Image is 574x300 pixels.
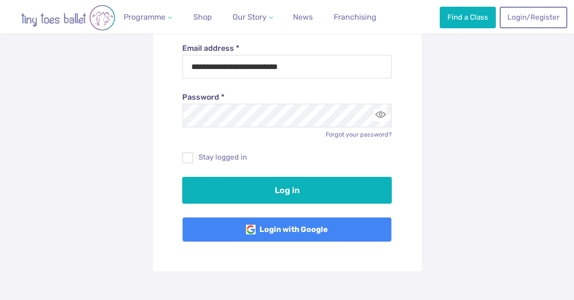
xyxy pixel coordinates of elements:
[193,12,212,22] span: Shop
[374,109,387,122] button: Toggle password visibility
[189,8,216,27] a: Shop
[500,7,567,28] a: Login/Register
[334,12,376,22] span: Franchising
[153,14,422,272] div: Log in
[293,12,313,22] span: News
[182,177,392,204] button: Log in
[182,152,392,162] label: Stay logged in
[124,12,165,22] span: Programme
[326,131,392,138] a: Forgot your password?
[233,12,267,22] span: Our Story
[246,225,256,234] img: Google Logo
[182,43,392,54] label: Email address *
[289,8,316,27] a: News
[120,8,176,27] a: Programme
[229,8,277,27] a: Our Story
[330,8,380,27] a: Franchising
[11,5,126,31] img: tiny toes ballet
[182,92,392,103] label: Password *
[440,7,495,28] a: Find a Class
[182,217,392,242] a: Login with Google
